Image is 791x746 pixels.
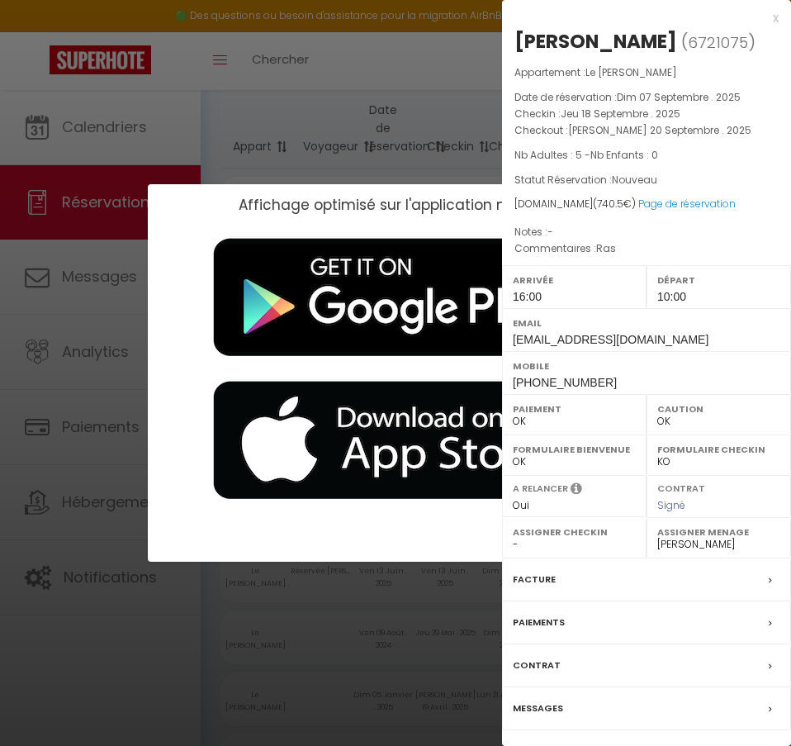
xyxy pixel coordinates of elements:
[513,376,617,389] span: [PHONE_NUMBER]
[688,32,748,53] span: 6721075
[514,28,677,55] div: [PERSON_NAME]
[657,401,780,417] label: Caution
[593,197,636,211] span: ( €)
[513,524,636,540] label: Assigner Checkin
[514,197,779,212] div: [DOMAIN_NAME]
[513,290,542,303] span: 16:00
[657,524,780,540] label: Assigner Menage
[561,107,680,121] span: Jeu 18 Septembre . 2025
[657,441,780,458] label: Formulaire Checkin
[514,240,779,257] p: Commentaires :
[189,369,602,512] img: appStore
[513,571,556,588] label: Facture
[590,148,658,162] span: Nb Enfants : 0
[657,498,685,512] span: Signé
[514,172,779,188] p: Statut Réservation :
[657,290,686,303] span: 10:00
[597,197,623,211] span: 740.5
[513,315,780,331] label: Email
[514,89,779,106] p: Date de réservation :
[239,197,545,213] h2: Affichage optimisé sur l'application mobile
[617,90,741,104] span: Dim 07 Septembre . 2025
[568,123,751,137] span: [PERSON_NAME] 20 Septembre . 2025
[547,225,553,239] span: -
[502,8,779,28] div: x
[514,106,779,122] p: Checkin :
[585,65,677,79] span: Le [PERSON_NAME]
[513,441,636,458] label: Formulaire Bienvenue
[596,241,616,255] span: Ras
[513,272,636,288] label: Arrivée
[657,272,780,288] label: Départ
[657,482,705,492] label: Contrat
[513,657,561,674] label: Contrat
[513,401,636,417] label: Paiement
[513,358,780,374] label: Mobile
[681,31,755,54] span: ( )
[514,122,779,139] p: Checkout :
[514,224,779,240] p: Notes :
[513,614,565,631] label: Paiements
[514,64,779,81] p: Appartement :
[189,226,602,369] img: playMarket
[638,197,736,211] a: Page de réservation
[513,482,568,496] label: A relancer
[513,700,563,717] label: Messages
[513,333,708,346] span: [EMAIL_ADDRESS][DOMAIN_NAME]
[514,148,658,162] span: Nb Adultes : 5 -
[612,173,657,187] span: Nouveau
[571,482,582,500] i: Sélectionner OUI si vous souhaiter envoyer les séquences de messages post-checkout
